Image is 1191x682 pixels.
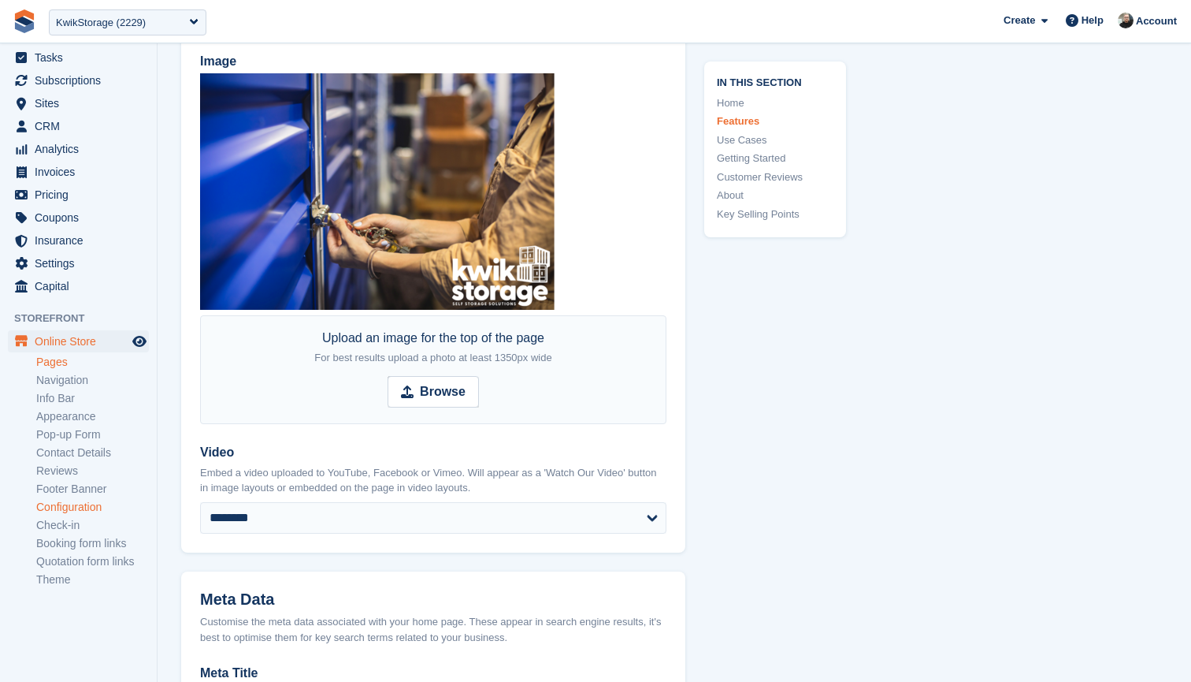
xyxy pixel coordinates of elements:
[35,330,129,352] span: Online Store
[8,47,149,69] a: menu
[35,207,129,229] span: Coupons
[200,614,666,645] div: Customise the meta data associated with your home page. These appear in search engine results, it...
[14,311,157,326] span: Storefront
[8,252,149,274] a: menu
[36,518,149,533] a: Check-in
[8,161,149,183] a: menu
[717,74,833,89] span: In this section
[13,9,36,33] img: stora-icon-8386f47178a22dfd0bd8f6a31ec36ba5ce8667c1dd55bd0f319d3a0aa187defe.svg
[717,151,833,166] a: Getting Started
[1136,13,1177,29] span: Account
[200,73,555,310] img: Kwik%20Storage%20(%20(1).png
[35,161,129,183] span: Invoices
[35,229,129,252] span: Insurance
[8,330,149,352] a: menu
[56,15,146,31] div: KwikStorage (2229)
[35,115,129,137] span: CRM
[36,445,149,460] a: Contact Details
[1004,13,1035,28] span: Create
[8,92,149,114] a: menu
[200,52,666,71] label: Image
[8,184,149,206] a: menu
[8,115,149,137] a: menu
[314,329,551,367] div: Upload an image for the top of the page
[717,132,833,148] a: Use Cases
[36,554,149,569] a: Quotation form links
[36,572,149,587] a: Theme
[717,170,833,185] a: Customer Reviews
[8,138,149,160] a: menu
[8,207,149,229] a: menu
[314,352,551,363] span: For best results upload a photo at least 1350px wide
[36,500,149,515] a: Configuration
[36,464,149,479] a: Reviews
[35,138,129,160] span: Analytics
[717,95,833,111] a: Home
[36,409,149,424] a: Appearance
[36,536,149,551] a: Booking form links
[35,69,129,91] span: Subscriptions
[35,92,129,114] span: Sites
[717,114,833,129] a: Features
[35,47,129,69] span: Tasks
[35,252,129,274] span: Settings
[717,207,833,222] a: Key Selling Points
[1082,13,1104,28] span: Help
[717,188,833,203] a: About
[8,69,149,91] a: menu
[1118,13,1133,28] img: Tom Huddleston
[36,482,149,497] a: Footer Banner
[36,355,149,370] a: Pages
[200,591,666,609] h2: Meta Data
[420,382,466,401] strong: Browse
[388,376,479,408] input: Browse
[35,184,129,206] span: Pricing
[8,275,149,297] a: menu
[36,427,149,442] a: Pop-up Form
[36,373,149,388] a: Navigation
[200,465,666,496] p: Embed a video uploaded to YouTube, Facebook or Vimeo. Will appear as a 'Watch Our Video' button i...
[8,229,149,252] a: menu
[35,275,129,297] span: Capital
[200,443,666,462] label: Video
[130,332,149,351] a: Preview store
[36,391,149,406] a: Info Bar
